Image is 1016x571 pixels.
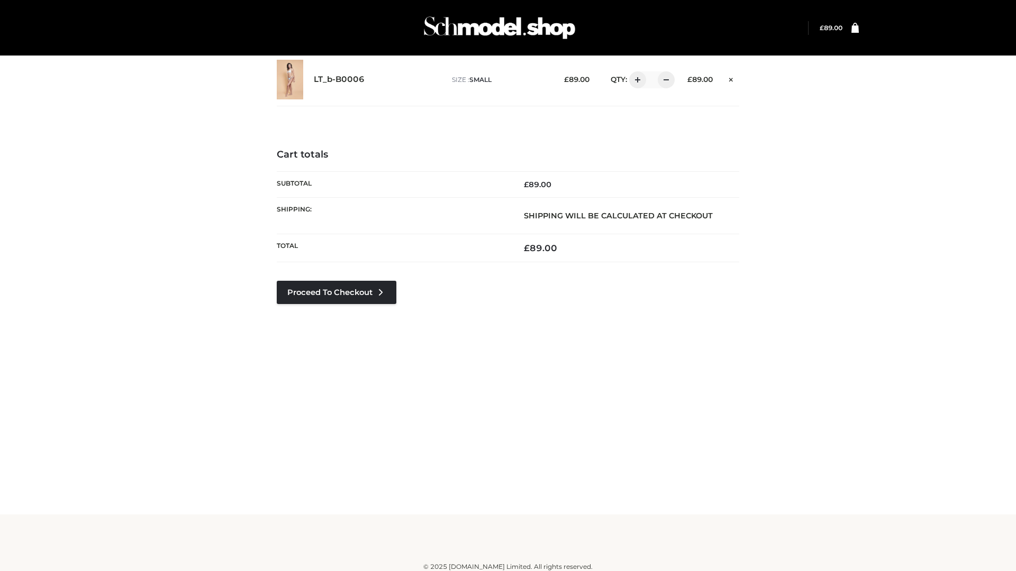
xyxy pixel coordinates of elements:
[524,180,529,189] span: £
[524,243,530,253] span: £
[524,211,713,220] strong: Shipping will be calculated at checkout
[600,71,671,88] div: QTY:
[469,76,492,84] span: SMALL
[687,75,692,84] span: £
[524,243,557,253] bdi: 89.00
[277,60,303,99] img: LT_b-B0006 - SMALL
[687,75,713,84] bdi: 89.00
[820,24,824,32] span: £
[277,281,396,304] a: Proceed to Checkout
[564,75,589,84] bdi: 89.00
[723,71,739,85] a: Remove this item
[820,24,842,32] bdi: 89.00
[277,197,508,234] th: Shipping:
[420,7,579,49] img: Schmodel Admin 964
[564,75,569,84] span: £
[277,149,739,161] h4: Cart totals
[314,75,365,85] a: LT_b-B0006
[452,75,548,85] p: size :
[820,24,842,32] a: £89.00
[524,180,551,189] bdi: 89.00
[277,234,508,262] th: Total
[277,171,508,197] th: Subtotal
